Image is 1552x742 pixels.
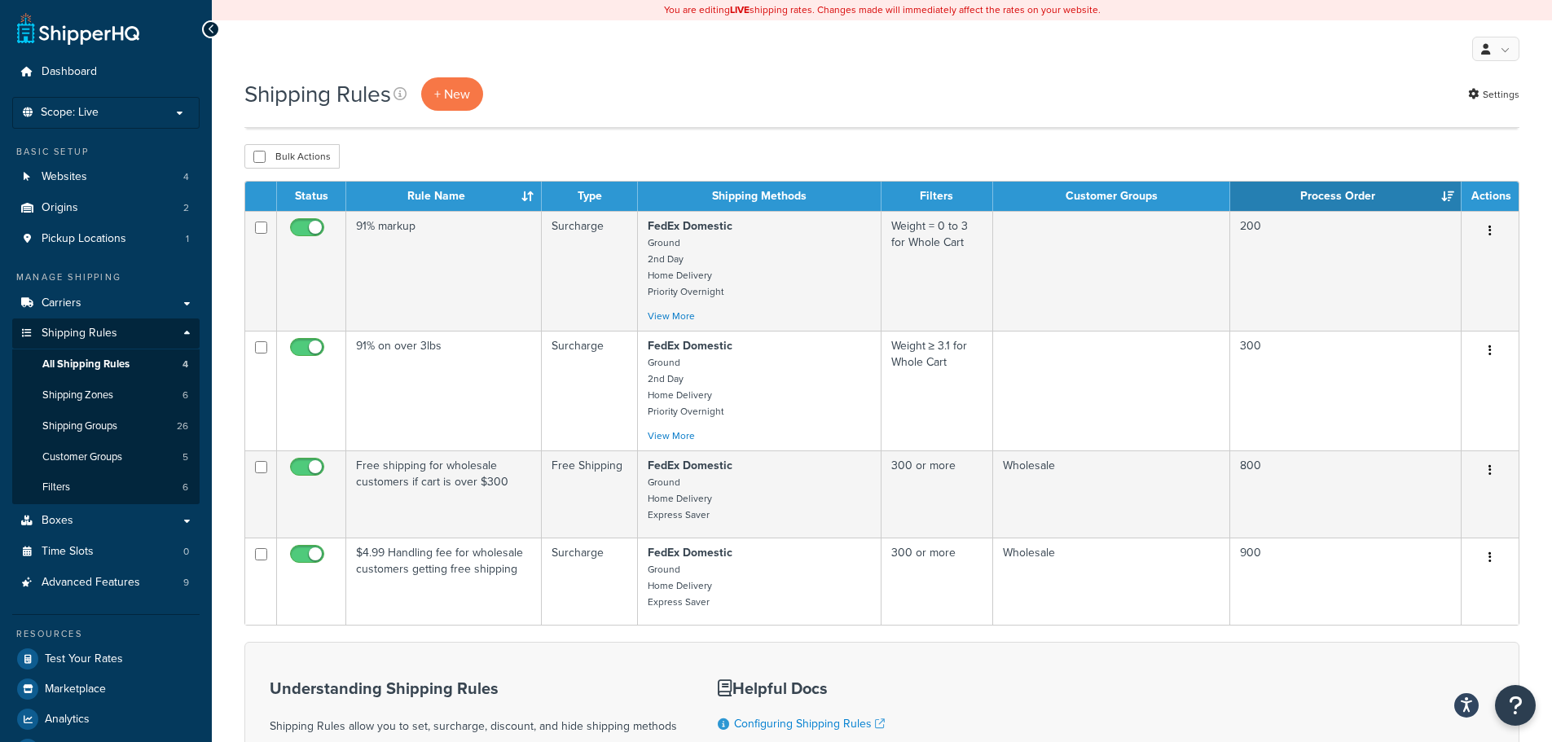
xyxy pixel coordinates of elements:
[648,355,723,419] small: Ground 2nd Day Home Delivery Priority Overnight
[882,538,994,625] td: 300 or more
[182,358,188,371] span: 4
[648,217,732,235] strong: FedEx Domestic
[12,411,200,441] li: Shipping Groups
[12,288,200,318] a: Carriers
[542,331,638,450] td: Surcharge
[12,627,200,641] div: Resources
[45,683,106,696] span: Marketplace
[42,327,117,340] span: Shipping Rules
[542,211,638,331] td: Surcharge
[12,57,200,87] a: Dashboard
[12,270,200,284] div: Manage Shipping
[882,450,994,538] td: 300 or more
[648,428,695,443] a: View More
[648,235,723,299] small: Ground 2nd Day Home Delivery Priority Overnight
[12,162,200,192] li: Websites
[244,144,340,169] button: Bulk Actions
[183,545,189,559] span: 0
[42,65,97,79] span: Dashboard
[12,145,200,159] div: Basic Setup
[41,106,99,120] span: Scope: Live
[12,380,200,411] a: Shipping Zones 6
[346,331,542,450] td: 91% on over 3lbs
[730,2,750,17] b: LIVE
[12,568,200,598] li: Advanced Features
[42,450,122,464] span: Customer Groups
[42,232,126,246] span: Pickup Locations
[12,349,200,380] a: All Shipping Rules 4
[12,162,200,192] a: Websites 4
[12,506,200,536] li: Boxes
[277,182,346,211] th: Status
[421,77,483,111] p: + New
[42,389,113,402] span: Shipping Zones
[734,715,885,732] a: Configuring Shipping Rules
[648,309,695,323] a: View More
[718,679,985,697] h3: Helpful Docs
[183,576,189,590] span: 9
[12,193,200,223] a: Origins 2
[17,12,139,45] a: ShipperHQ Home
[638,182,882,211] th: Shipping Methods
[183,170,189,184] span: 4
[648,475,712,522] small: Ground Home Delivery Express Saver
[648,544,732,561] strong: FedEx Domestic
[1230,211,1462,331] td: 200
[542,538,638,625] td: Surcharge
[346,182,542,211] th: Rule Name : activate to sort column ascending
[42,201,78,215] span: Origins
[45,652,123,666] span: Test Your Rates
[12,537,200,567] li: Time Slots
[42,514,73,528] span: Boxes
[993,182,1230,211] th: Customer Groups
[42,419,117,433] span: Shipping Groups
[42,481,70,494] span: Filters
[182,389,188,402] span: 6
[12,380,200,411] li: Shipping Zones
[346,211,542,331] td: 91% markup
[12,472,200,503] a: Filters 6
[182,450,188,464] span: 5
[1230,538,1462,625] td: 900
[42,170,87,184] span: Websites
[12,318,200,349] a: Shipping Rules
[993,538,1230,625] td: Wholesale
[542,450,638,538] td: Free Shipping
[346,450,542,538] td: Free shipping for wholesale customers if cart is over $300
[12,318,200,504] li: Shipping Rules
[346,538,542,625] td: $4.99 Handling fee for wholesale customers getting free shipping
[648,562,712,609] small: Ground Home Delivery Express Saver
[993,450,1230,538] td: Wholesale
[882,182,994,211] th: Filters
[12,472,200,503] li: Filters
[182,481,188,494] span: 6
[12,644,200,674] a: Test Your Rates
[1462,182,1519,211] th: Actions
[45,713,90,727] span: Analytics
[42,576,140,590] span: Advanced Features
[12,705,200,734] a: Analytics
[1495,685,1536,726] button: Open Resource Center
[12,193,200,223] li: Origins
[648,337,732,354] strong: FedEx Domestic
[183,201,189,215] span: 2
[12,442,200,472] li: Customer Groups
[882,331,994,450] td: Weight ≥ 3.1 for Whole Cart
[186,232,189,246] span: 1
[244,78,391,110] h1: Shipping Rules
[12,224,200,254] a: Pickup Locations 1
[1230,450,1462,538] td: 800
[177,419,188,433] span: 26
[1230,331,1462,450] td: 300
[882,211,994,331] td: Weight = 0 to 3 for Whole Cart
[648,457,732,474] strong: FedEx Domestic
[1230,182,1462,211] th: Process Order : activate to sort column descending
[1468,83,1519,106] a: Settings
[270,679,677,697] h3: Understanding Shipping Rules
[42,545,94,559] span: Time Slots
[12,349,200,380] li: All Shipping Rules
[12,674,200,704] a: Marketplace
